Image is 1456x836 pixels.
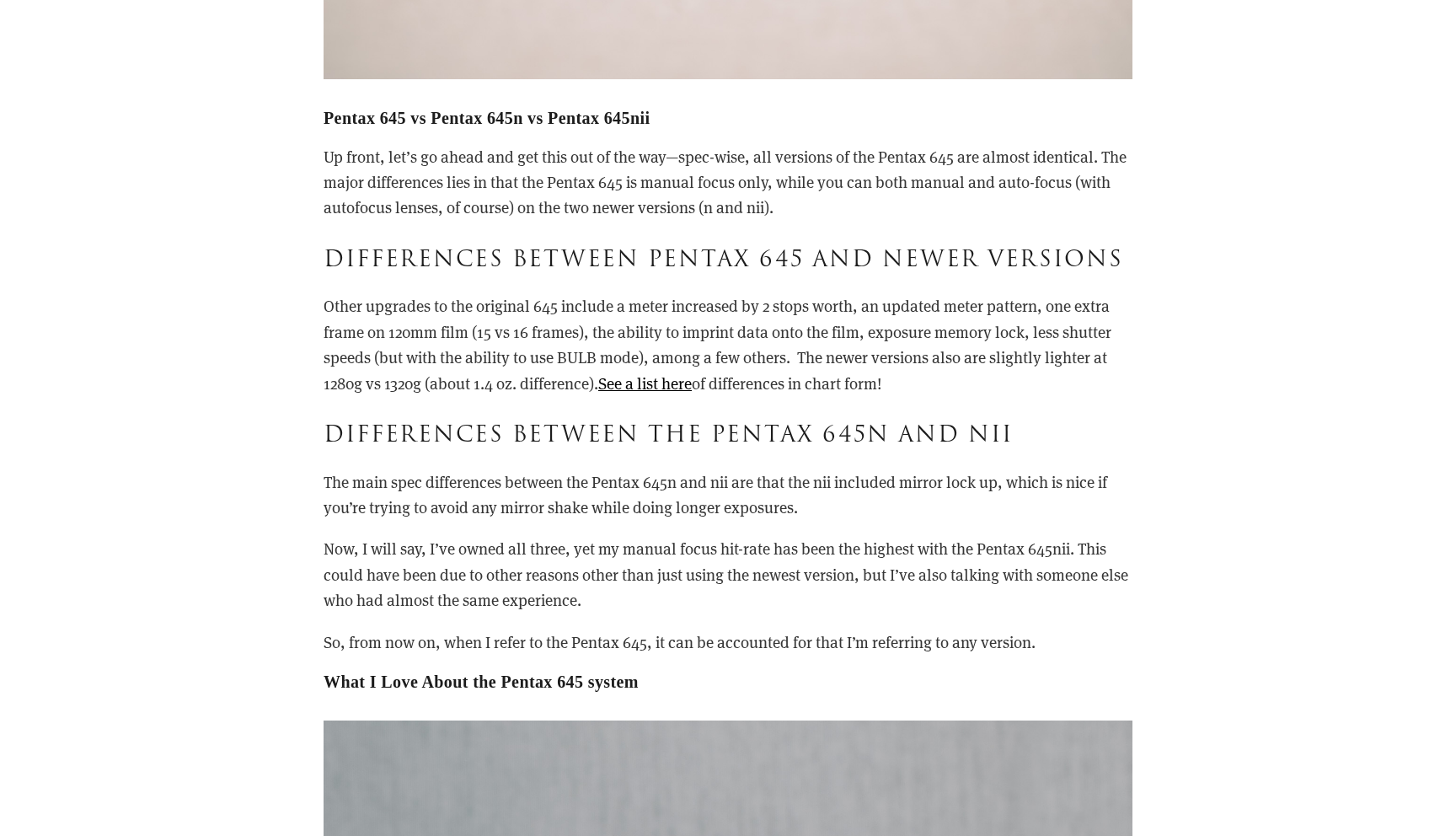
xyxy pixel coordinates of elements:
h3: Differences between pentax 645 and newer versions [324,243,1132,278]
a: See a list here [598,372,692,394]
h3: differences between the Pentax 645n and nii [324,418,1132,453]
strong: Pentax 645 vs Pentax 645n vs Pentax 645nii [324,109,650,127]
p: Up front, let’s go ahead and get this out of the way—spec-wise, all versions of the Pentax 645 ar... [324,144,1132,221]
p: Now, I will say, I’ve owned all three, yet my manual focus hit-rate has been the highest with the... [324,536,1132,613]
p: The main spec differences between the Pentax 645n and nii are that the nii included mirror lock u... [324,469,1132,521]
strong: What I Love About the Pentax 645 system [324,673,639,691]
p: So, from now on, when I refer to the Pentax 645, it can be accounted for that I’m referring to an... [324,630,1132,655]
p: Other upgrades to the original 645 include a meter increased by 2 stops worth, an updated meter p... [324,293,1132,396]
